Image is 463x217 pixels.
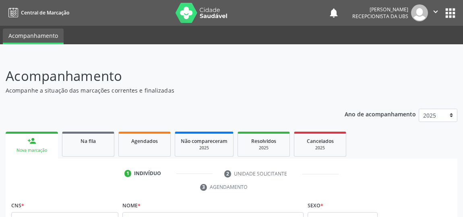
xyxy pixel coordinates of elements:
[6,66,322,86] p: Acompanhamento
[134,170,161,177] div: Indivíduo
[251,138,276,145] span: Resolvidos
[328,7,339,19] button: notifications
[3,29,64,44] a: Acompanhamento
[431,7,440,16] i: 
[307,138,334,145] span: Cancelados
[27,136,36,145] div: person_add
[131,138,158,145] span: Agendados
[6,6,69,19] a: Central de Marcação
[181,138,227,145] span: Não compareceram
[6,86,322,95] p: Acompanhe a situação das marcações correntes e finalizadas
[443,6,457,20] button: apps
[124,170,132,177] div: 1
[181,145,227,151] div: 2025
[244,145,284,151] div: 2025
[11,147,52,153] div: Nova marcação
[81,138,96,145] span: Na fila
[352,13,408,20] span: Recepcionista da UBS
[21,9,69,16] span: Central de Marcação
[411,4,428,21] img: img
[352,6,408,13] div: [PERSON_NAME]
[122,200,141,212] label: Nome
[308,200,323,212] label: Sexo
[428,4,443,21] button: 
[300,145,340,151] div: 2025
[345,109,416,119] p: Ano de acompanhamento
